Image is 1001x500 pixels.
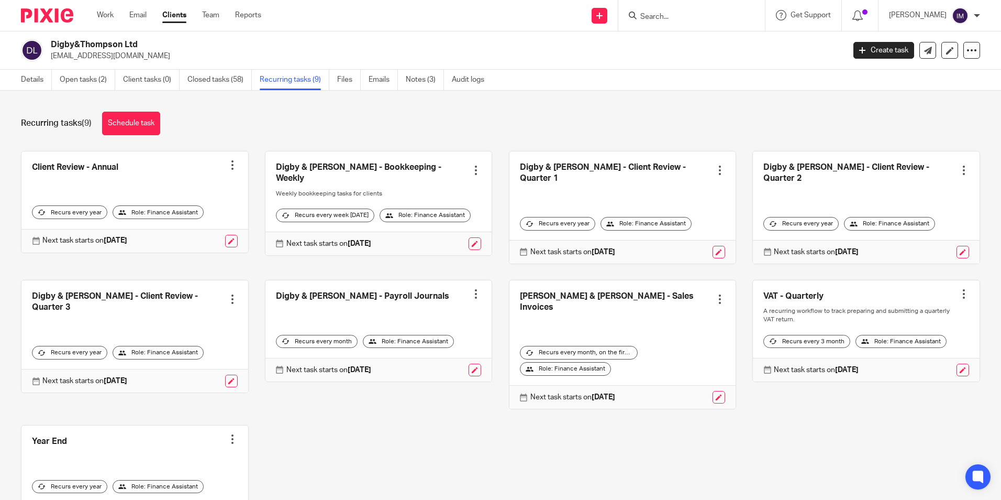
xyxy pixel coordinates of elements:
[639,13,733,22] input: Search
[42,235,127,246] p: Next task starts on
[21,70,52,90] a: Details
[592,394,615,401] strong: [DATE]
[104,377,127,385] strong: [DATE]
[21,8,73,23] img: Pixie
[369,70,398,90] a: Emails
[276,209,374,222] div: Recurs every week [DATE]
[162,10,186,20] a: Clients
[763,335,850,349] div: Recurs every 3 month
[791,12,831,19] span: Get Support
[113,346,204,360] div: Role: Finance Assistant
[600,217,692,231] div: Role: Finance Assistant
[530,392,615,403] p: Next task starts on
[763,217,839,231] div: Recurs every year
[774,365,859,375] p: Next task starts on
[60,70,115,90] a: Open tasks (2)
[348,366,371,374] strong: [DATE]
[952,7,969,24] img: svg%3E
[82,119,92,127] span: (9)
[51,39,680,50] h2: Digby&Thompson Ltd
[21,39,43,61] img: svg%3E
[592,248,615,256] strong: [DATE]
[202,10,219,20] a: Team
[32,480,107,494] div: Recurs every year
[835,366,859,374] strong: [DATE]
[853,42,914,59] a: Create task
[21,118,92,129] h1: Recurring tasks
[520,362,611,376] div: Role: Finance Assistant
[32,205,107,219] div: Recurs every year
[452,70,492,90] a: Audit logs
[835,248,859,256] strong: [DATE]
[406,70,444,90] a: Notes (3)
[276,335,358,349] div: Recurs every month
[286,238,371,249] p: Next task starts on
[337,70,361,90] a: Files
[520,346,638,360] div: Recurs every month, on the first workday
[42,376,127,386] p: Next task starts on
[113,480,204,494] div: Role: Finance Assistant
[187,70,252,90] a: Closed tasks (58)
[51,51,838,61] p: [EMAIL_ADDRESS][DOMAIN_NAME]
[260,70,329,90] a: Recurring tasks (9)
[530,247,615,257] p: Next task starts on
[113,205,204,219] div: Role: Finance Assistant
[520,217,595,231] div: Recurs every year
[32,346,107,360] div: Recurs every year
[774,247,859,257] p: Next task starts on
[97,10,114,20] a: Work
[129,10,147,20] a: Email
[235,10,261,20] a: Reports
[123,70,180,90] a: Client tasks (0)
[380,209,471,222] div: Role: Finance Assistant
[889,10,947,20] p: [PERSON_NAME]
[844,217,935,231] div: Role: Finance Assistant
[363,335,454,349] div: Role: Finance Assistant
[855,335,947,349] div: Role: Finance Assistant
[348,240,371,247] strong: [DATE]
[102,112,160,135] a: Schedule task
[104,237,127,244] strong: [DATE]
[286,365,371,375] p: Next task starts on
